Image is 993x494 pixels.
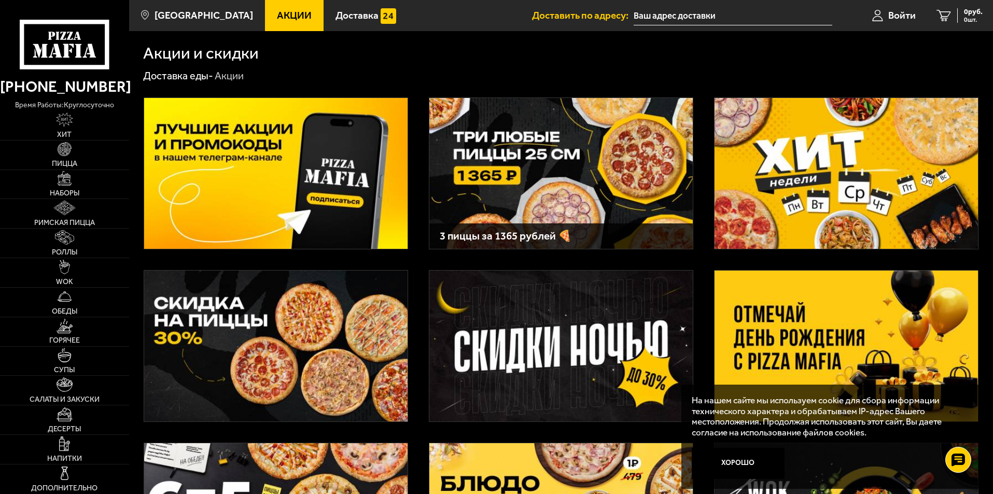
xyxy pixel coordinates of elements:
span: Римская пицца [34,219,95,227]
a: 3 пиццы за 1365 рублей 🍕 [429,97,693,249]
span: Доставить по адресу: [532,10,634,20]
button: Хорошо [692,448,785,479]
span: Акции [277,10,312,20]
span: Горячее [49,337,80,344]
span: WOK [56,278,73,286]
span: [GEOGRAPHIC_DATA] [155,10,253,20]
span: 0 руб. [964,8,983,16]
h1: Акции и скидки [143,45,259,62]
span: Пицца [52,160,77,167]
span: Напитки [47,455,82,462]
h3: 3 пиццы за 1365 рублей 🍕 [440,231,682,242]
p: На нашем сайте мы используем cookie для сбора информации технического характера и обрабатываем IP... [692,395,963,438]
span: Десерты [48,426,81,433]
a: Доставка еды- [143,69,213,82]
span: Хит [57,131,72,138]
span: Роллы [52,249,77,256]
span: Войти [888,10,916,20]
span: Салаты и закуски [30,396,100,403]
span: Дополнительно [31,485,97,492]
span: Доставка [335,10,379,20]
span: Обеды [52,308,77,315]
span: Супы [54,366,75,374]
span: 0 шт. [964,17,983,23]
span: Наборы [50,190,79,197]
div: Акции [215,69,244,83]
img: 15daf4d41897b9f0e9f617042186c801.svg [381,8,396,24]
input: Ваш адрес доставки [634,6,832,25]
